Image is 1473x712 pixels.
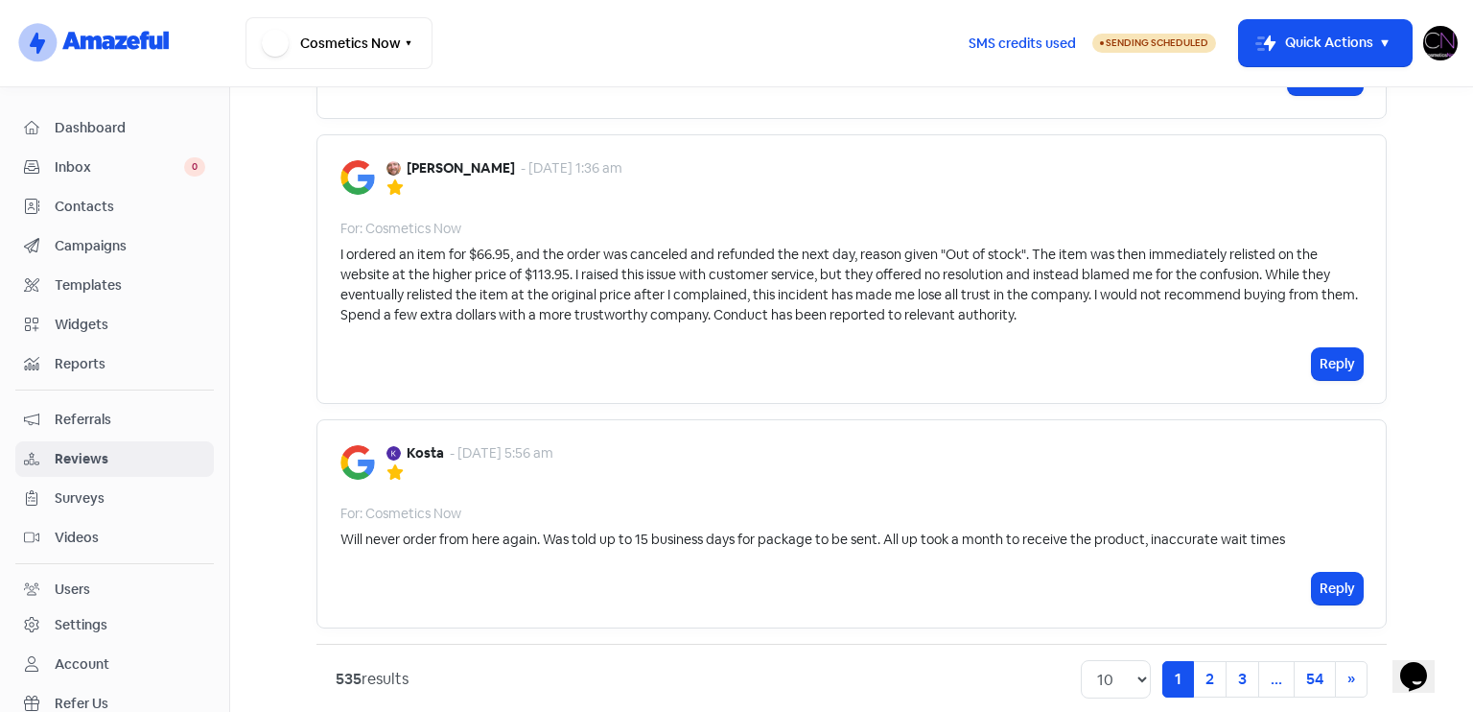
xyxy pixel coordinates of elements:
[1392,635,1454,693] iframe: chat widget
[450,443,553,463] div: - [DATE] 5:56 am
[386,161,401,176] img: Avatar
[15,481,214,516] a: Surveys
[245,17,433,69] button: Cosmetics Now
[1193,661,1227,698] a: 2
[15,110,214,146] a: Dashboard
[521,158,622,178] div: - [DATE] 1:36 am
[1423,26,1458,60] img: User
[55,528,205,548] span: Videos
[15,572,214,607] a: Users
[1312,573,1363,605] button: Reply
[15,189,214,225] a: Contacts
[1162,661,1194,698] a: 1
[969,34,1076,54] span: SMS credits used
[340,504,461,524] div: For: Cosmetics Now
[15,441,214,477] a: Reviews
[55,654,109,675] div: Account
[1106,36,1208,49] span: Sending Scheduled
[340,445,375,480] img: Image
[340,530,1285,550] div: Will never order from here again. Was told up to 15 business days for package to be sent. All up ...
[340,219,461,239] div: For: Cosmetics Now
[952,32,1092,52] a: SMS credits used
[55,236,205,256] span: Campaigns
[55,118,205,138] span: Dashboard
[407,443,444,463] b: Kosta
[407,158,515,178] b: [PERSON_NAME]
[1226,661,1259,698] a: 3
[15,268,214,303] a: Templates
[340,245,1363,325] div: I ordered an item for $66.95, and the order was canceled and refunded the next day, reason given ...
[336,669,362,689] strong: 535
[15,647,214,682] a: Account
[386,446,401,461] img: Avatar
[55,275,205,296] span: Templates
[55,580,90,600] div: Users
[55,410,205,430] span: Referrals
[336,668,409,691] div: results
[1239,20,1412,66] button: Quick Actions
[15,520,214,556] a: Videos
[15,607,214,643] a: Settings
[1335,661,1368,698] a: Next
[340,160,375,195] img: Image
[1294,661,1336,698] a: 54
[55,488,205,509] span: Surveys
[55,615,107,635] div: Settings
[1258,661,1295,698] a: ...
[15,346,214,382] a: Reports
[15,150,214,185] a: Inbox 0
[55,449,205,469] span: Reviews
[15,402,214,438] a: Referrals
[15,307,214,343] a: Widgets
[55,315,205,335] span: Widgets
[55,354,205,374] span: Reports
[1312,348,1363,380] button: Reply
[55,157,184,178] span: Inbox
[1347,669,1355,689] span: »
[184,157,205,177] span: 0
[55,197,205,217] span: Contacts
[15,228,214,264] a: Campaigns
[1092,32,1216,55] a: Sending Scheduled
